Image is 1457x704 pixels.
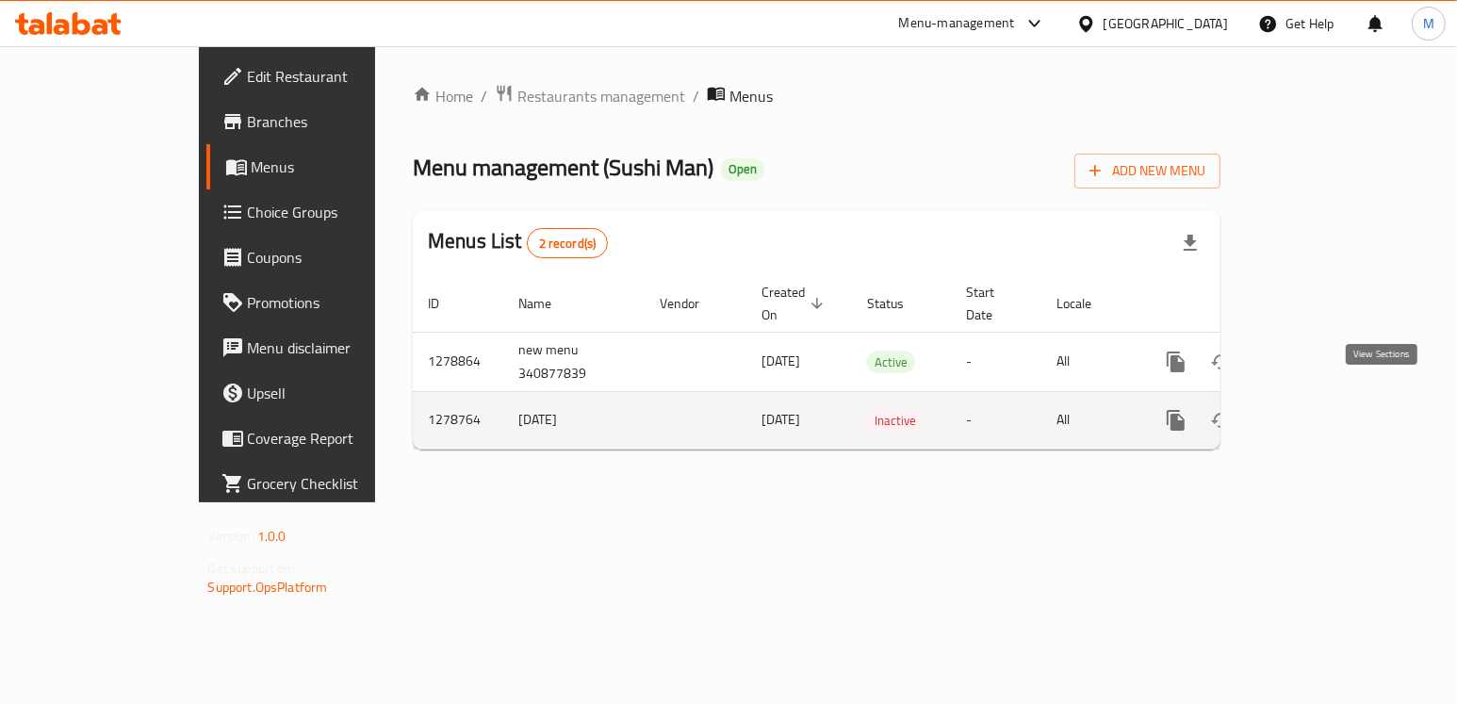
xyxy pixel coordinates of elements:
div: Total records count [527,228,609,258]
span: Menu disclaimer [248,336,427,359]
span: Menu management ( Sushi Man ) [413,146,713,188]
td: - [951,332,1041,391]
td: [DATE] [503,391,645,449]
span: Open [721,161,764,177]
button: more [1154,339,1199,385]
button: Add New Menu [1074,154,1220,188]
a: Menus [206,144,442,189]
a: Promotions [206,280,442,325]
span: Created On [761,281,829,326]
button: Change Status [1199,339,1244,385]
span: Version: [208,524,254,548]
span: Grocery Checklist [248,472,427,495]
a: Edit Restaurant [206,54,442,99]
span: Upsell [248,382,427,404]
a: Home [413,85,473,107]
div: [GEOGRAPHIC_DATA] [1104,13,1228,34]
a: Grocery Checklist [206,461,442,506]
div: Inactive [867,409,924,432]
a: Branches [206,99,442,144]
span: ID [428,292,464,315]
li: / [481,85,487,107]
td: new menu 340877839 [503,332,645,391]
th: Actions [1138,275,1350,333]
a: Coupons [206,235,442,280]
td: All [1041,391,1138,449]
td: - [951,391,1041,449]
span: Menus [729,85,773,107]
button: more [1154,398,1199,443]
span: Start Date [966,281,1019,326]
span: M [1423,13,1434,34]
span: Branches [248,110,427,133]
span: Edit Restaurant [248,65,427,88]
li: / [693,85,699,107]
span: Promotions [248,291,427,314]
span: Locale [1056,292,1116,315]
span: Active [867,352,915,373]
button: Change Status [1199,398,1244,443]
span: Coupons [248,246,427,269]
span: Get support on: [208,556,295,581]
nav: breadcrumb [413,84,1220,108]
h2: Menus List [428,227,608,258]
a: Choice Groups [206,189,442,235]
span: [DATE] [761,407,800,432]
span: Choice Groups [248,201,427,223]
span: Vendor [660,292,724,315]
span: Coverage Report [248,427,427,450]
span: Restaurants management [517,85,685,107]
a: Menu disclaimer [206,325,442,370]
td: 1278764 [413,391,503,449]
a: Upsell [206,370,442,416]
span: Inactive [867,410,924,432]
td: All [1041,332,1138,391]
table: enhanced table [413,275,1350,450]
a: Support.OpsPlatform [208,575,328,599]
span: Add New Menu [1089,159,1205,183]
a: Coverage Report [206,416,442,461]
span: Name [518,292,576,315]
div: Menu-management [899,12,1015,35]
td: 1278864 [413,332,503,391]
span: 2 record(s) [528,235,608,253]
span: Status [867,292,928,315]
a: Restaurants management [495,84,685,108]
span: [DATE] [761,349,800,373]
span: 1.0.0 [257,524,286,548]
div: Export file [1168,221,1213,266]
div: Active [867,351,915,373]
span: Menus [252,156,427,178]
